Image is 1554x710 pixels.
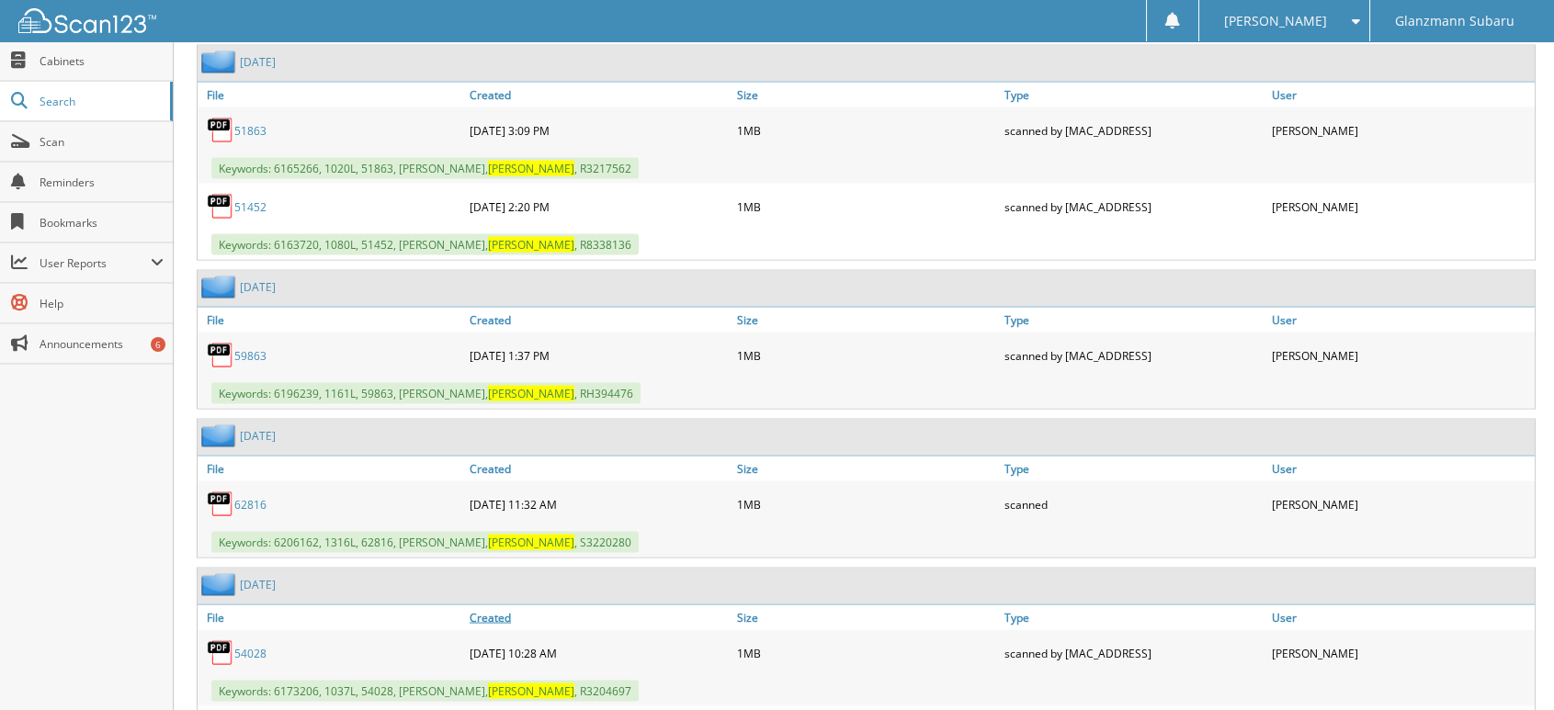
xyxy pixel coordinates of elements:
div: 1MB [732,635,1000,671]
img: folder2.png [201,424,240,447]
div: [PERSON_NAME] [1267,635,1535,671]
div: scanned by [MAC_ADDRESS] [1000,112,1267,149]
img: PDF.png [207,193,234,220]
a: File [198,83,465,107]
span: [PERSON_NAME] [488,535,574,550]
span: Search [40,94,161,109]
div: 6 [151,337,165,352]
div: [PERSON_NAME] [1267,337,1535,374]
a: User [1267,605,1535,630]
div: [DATE] 11:32 AM [465,486,732,523]
a: Type [1000,605,1267,630]
div: 1MB [732,112,1000,149]
a: [DATE] [240,428,276,444]
img: PDF.png [207,342,234,369]
a: Size [732,605,1000,630]
img: PDF.png [207,490,234,518]
a: 62816 [234,497,267,513]
span: Bookmarks [40,215,164,231]
span: Announcements [40,336,164,352]
a: [DATE] [240,279,276,295]
div: 1MB [732,188,1000,225]
div: [DATE] 2:20 PM [465,188,732,225]
img: folder2.png [201,51,240,73]
span: Keywords: 6163720, 1080L, 51452, [PERSON_NAME], , R8338136 [211,234,639,255]
span: Help [40,296,164,311]
a: Size [732,456,1000,481]
div: scanned by [MAC_ADDRESS] [1000,337,1267,374]
span: [PERSON_NAME] [488,386,574,401]
span: Keywords: 6206162, 1316L, 62816, [PERSON_NAME], , S3220280 [211,532,639,553]
span: Scan [40,134,164,150]
a: [DATE] [240,54,276,70]
a: File [198,456,465,481]
img: PDF.png [207,639,234,667]
div: scanned [1000,486,1267,523]
div: scanned by [MAC_ADDRESS] [1000,188,1267,225]
a: User [1267,308,1535,332]
div: [PERSON_NAME] [1267,112,1535,149]
a: Type [1000,456,1267,481]
a: 51863 [234,123,267,139]
a: File [198,308,465,332]
a: Created [465,308,732,332]
img: PDF.png [207,117,234,144]
a: User [1267,83,1535,107]
span: [PERSON_NAME] [488,161,574,176]
a: 59863 [234,348,267,364]
span: Keywords: 6173206, 1037L, 54028, [PERSON_NAME], , R3204697 [211,681,639,702]
div: 1MB [732,486,1000,523]
div: scanned by [MAC_ADDRESS] [1000,635,1267,671]
div: [DATE] 1:37 PM [465,337,732,374]
a: Created [465,83,732,107]
a: 54028 [234,646,267,661]
span: [PERSON_NAME] [488,237,574,253]
div: [DATE] 3:09 PM [465,112,732,149]
a: File [198,605,465,630]
a: Created [465,605,732,630]
a: [DATE] [240,577,276,592]
a: Size [732,308,1000,332]
img: scan123-logo-white.svg [18,8,156,33]
a: Type [1000,83,1267,107]
div: [PERSON_NAME] [1267,188,1535,225]
img: folder2.png [201,276,240,299]
span: [PERSON_NAME] [1224,16,1327,27]
span: User Reports [40,255,151,271]
a: User [1267,456,1535,481]
a: Created [465,456,732,481]
span: Reminders [40,175,164,190]
span: [PERSON_NAME] [488,683,574,699]
span: Cabinets [40,53,164,69]
span: Glanzmann Subaru [1395,16,1514,27]
div: 1MB [732,337,1000,374]
a: 51452 [234,199,267,215]
div: [PERSON_NAME] [1267,486,1535,523]
a: Size [732,83,1000,107]
span: Keywords: 6165266, 1020L, 51863, [PERSON_NAME], , R3217562 [211,158,639,179]
img: folder2.png [201,573,240,596]
span: Keywords: 6196239, 1161L, 59863, [PERSON_NAME], , RH394476 [211,383,641,404]
a: Type [1000,308,1267,332]
div: [DATE] 10:28 AM [465,635,732,671]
